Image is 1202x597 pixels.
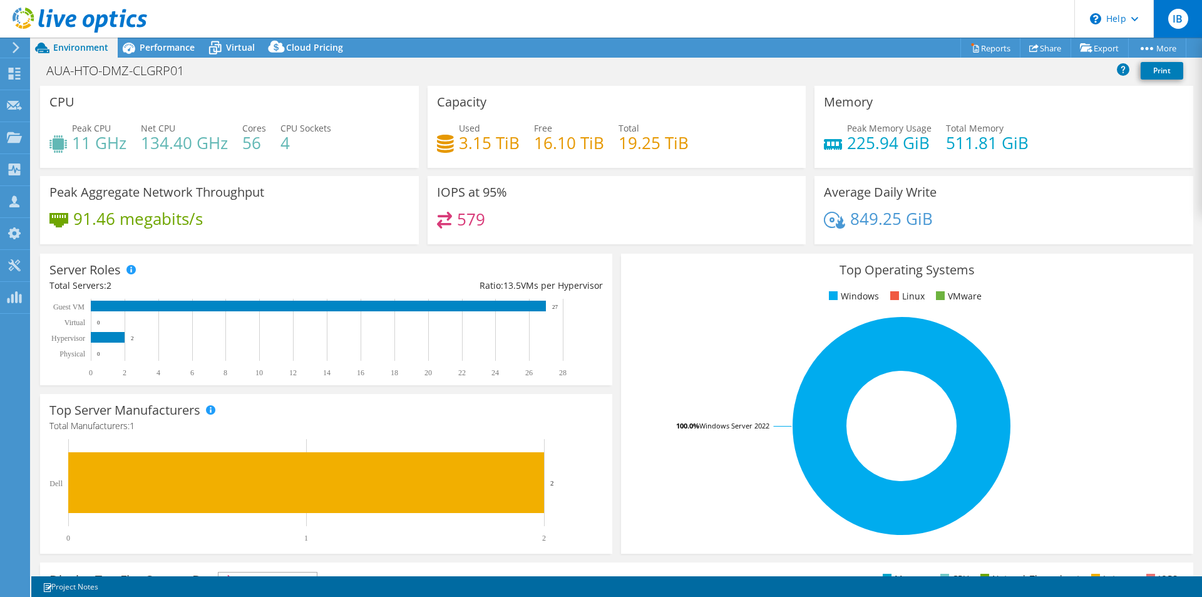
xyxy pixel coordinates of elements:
[946,136,1029,150] h4: 511.81 GiB
[826,289,879,303] li: Windows
[51,334,85,343] text: Hypervisor
[887,289,925,303] li: Linux
[286,41,343,53] span: Cloud Pricing
[49,479,63,488] text: Dell
[97,351,100,357] text: 0
[226,41,255,53] span: Virtual
[459,122,480,134] span: Used
[157,368,160,377] text: 4
[699,421,769,430] tspan: Windows Server 2022
[550,479,554,487] text: 2
[141,136,228,150] h4: 134.40 GHz
[525,368,533,377] text: 26
[1143,572,1178,586] li: IOPS
[847,122,932,134] span: Peak Memory Usage
[53,41,108,53] span: Environment
[424,368,432,377] text: 20
[89,368,93,377] text: 0
[41,64,203,78] h1: AUA-HTO-DMZ-CLGRP01
[106,279,111,291] span: 2
[1090,13,1101,24] svg: \n
[542,534,546,542] text: 2
[49,95,74,109] h3: CPU
[49,185,264,199] h3: Peak Aggregate Network Throughput
[491,368,499,377] text: 24
[503,279,521,291] span: 13.5
[66,534,70,542] text: 0
[323,368,331,377] text: 14
[1128,38,1186,58] a: More
[619,136,689,150] h4: 19.25 TiB
[946,122,1004,134] span: Total Memory
[190,368,194,377] text: 6
[72,122,111,134] span: Peak CPU
[391,368,398,377] text: 18
[1168,9,1188,29] span: IB
[458,368,466,377] text: 22
[357,368,364,377] text: 16
[49,279,326,293] div: Total Servers:
[140,41,195,53] span: Performance
[59,350,85,358] text: Physical
[676,421,699,430] tspan: 100.0%
[280,136,331,150] h4: 4
[960,38,1020,58] a: Reports
[977,572,1080,586] li: Network Throughput
[123,368,126,377] text: 2
[552,304,558,310] text: 27
[223,368,227,377] text: 8
[437,95,486,109] h3: Capacity
[1088,572,1135,586] li: Latency
[53,303,85,311] text: Guest VM
[630,263,1184,277] h3: Top Operating Systems
[255,368,263,377] text: 10
[850,212,933,226] h4: 849.25 GiB
[64,318,86,327] text: Virtual
[72,136,126,150] h4: 11 GHz
[49,403,200,417] h3: Top Server Manufacturers
[459,136,520,150] h4: 3.15 TiB
[1071,38,1129,58] a: Export
[242,136,266,150] h4: 56
[880,572,929,586] li: Memory
[437,185,507,199] h3: IOPS at 95%
[218,573,317,588] span: IOPS
[141,122,175,134] span: Net CPU
[289,368,297,377] text: 12
[280,122,331,134] span: CPU Sockets
[534,136,604,150] h4: 16.10 TiB
[937,572,969,586] li: CPU
[34,579,107,594] a: Project Notes
[933,289,982,303] li: VMware
[1141,62,1183,80] a: Print
[131,335,134,341] text: 2
[824,185,937,199] h3: Average Daily Write
[457,212,485,226] h4: 579
[97,319,100,326] text: 0
[559,368,567,377] text: 28
[824,95,873,109] h3: Memory
[1020,38,1071,58] a: Share
[619,122,639,134] span: Total
[534,122,552,134] span: Free
[242,122,266,134] span: Cores
[130,420,135,432] span: 1
[304,534,308,542] text: 1
[326,279,603,293] div: Ratio: VMs per Hypervisor
[73,212,203,226] h4: 91.46 megabits/s
[847,136,932,150] h4: 225.94 GiB
[49,419,603,433] h4: Total Manufacturers:
[49,263,121,277] h3: Server Roles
